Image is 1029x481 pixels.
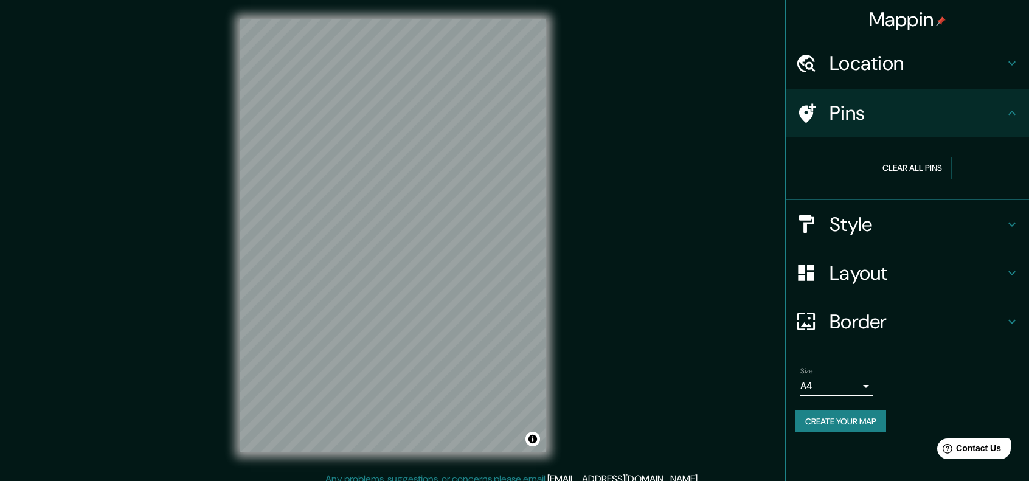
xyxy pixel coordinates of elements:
h4: Border [830,310,1005,334]
div: Border [786,297,1029,346]
div: Location [786,39,1029,88]
button: Create your map [795,410,886,433]
h4: Layout [830,261,1005,285]
div: Pins [786,89,1029,137]
h4: Pins [830,101,1005,125]
img: pin-icon.png [936,16,946,26]
div: Style [786,200,1029,249]
label: Size [800,365,813,376]
div: A4 [800,376,873,396]
iframe: Help widget launcher [921,434,1016,468]
h4: Location [830,51,1005,75]
h4: Style [830,212,1005,237]
button: Clear all pins [873,157,952,179]
canvas: Map [240,19,546,452]
button: Toggle attribution [525,432,540,446]
h4: Mappin [869,7,946,32]
div: Layout [786,249,1029,297]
